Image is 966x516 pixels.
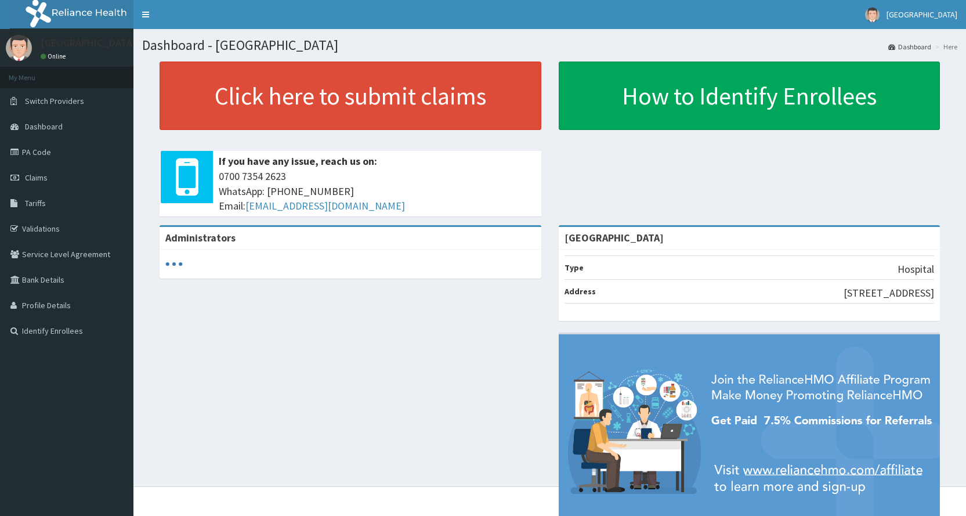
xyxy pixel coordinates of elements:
span: Switch Providers [25,96,84,106]
b: Administrators [165,231,236,244]
a: Click here to submit claims [160,62,541,130]
span: 0700 7354 2623 WhatsApp: [PHONE_NUMBER] Email: [219,169,536,214]
b: Address [565,286,596,297]
li: Here [932,42,957,52]
a: [EMAIL_ADDRESS][DOMAIN_NAME] [245,199,405,212]
svg: audio-loading [165,255,183,273]
a: How to Identify Enrollees [559,62,940,130]
h1: Dashboard - [GEOGRAPHIC_DATA] [142,38,957,53]
b: If you have any issue, reach us on: [219,154,377,168]
img: User Image [6,35,32,61]
strong: [GEOGRAPHIC_DATA] [565,231,664,244]
b: Type [565,262,584,273]
span: Claims [25,172,48,183]
img: User Image [865,8,880,22]
span: [GEOGRAPHIC_DATA] [887,9,957,20]
span: Tariffs [25,198,46,208]
p: Hospital [898,262,934,277]
p: [GEOGRAPHIC_DATA] [41,38,136,48]
a: Dashboard [888,42,931,52]
span: Dashboard [25,121,63,132]
p: [STREET_ADDRESS] [844,286,934,301]
a: Online [41,52,68,60]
